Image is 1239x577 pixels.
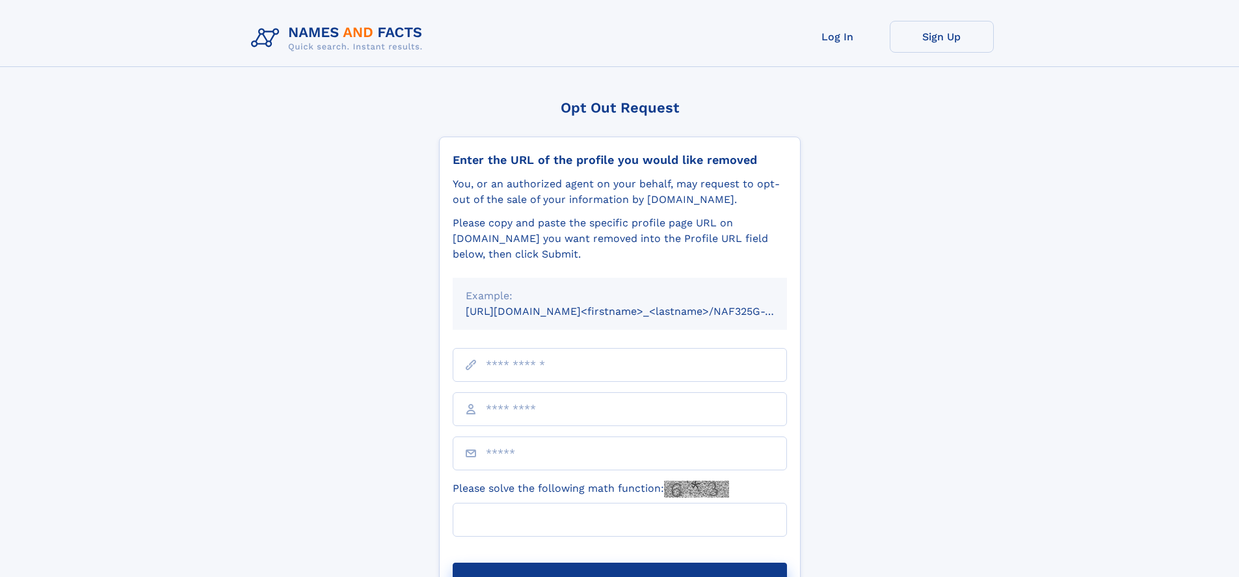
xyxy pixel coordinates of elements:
[453,176,787,208] div: You, or an authorized agent on your behalf, may request to opt-out of the sale of your informatio...
[453,215,787,262] div: Please copy and paste the specific profile page URL on [DOMAIN_NAME] you want removed into the Pr...
[466,288,774,304] div: Example:
[786,21,890,53] a: Log In
[453,481,729,498] label: Please solve the following math function:
[246,21,433,56] img: Logo Names and Facts
[466,305,812,317] small: [URL][DOMAIN_NAME]<firstname>_<lastname>/NAF325G-xxxxxxxx
[890,21,994,53] a: Sign Up
[439,100,801,116] div: Opt Out Request
[453,153,787,167] div: Enter the URL of the profile you would like removed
